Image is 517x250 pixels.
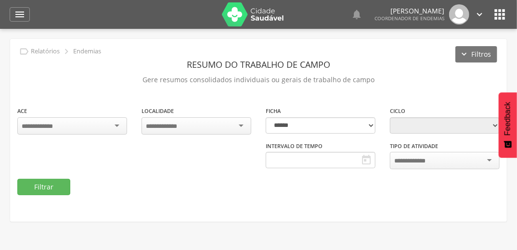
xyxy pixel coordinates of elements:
[375,8,444,14] p: [PERSON_NAME]
[19,46,29,57] i: 
[504,102,512,136] span: Feedback
[492,7,507,22] i: 
[142,107,174,115] label: Localidade
[351,9,362,20] i: 
[351,4,362,25] a: 
[474,4,485,25] a: 
[390,142,438,150] label: Tipo de Atividade
[14,9,26,20] i: 
[375,15,444,22] span: Coordenador de Endemias
[31,48,60,55] p: Relatórios
[499,92,517,158] button: Feedback - Mostrar pesquisa
[73,48,101,55] p: Endemias
[266,142,323,150] label: Intervalo de Tempo
[17,107,27,115] label: ACE
[10,7,30,22] a: 
[17,73,500,87] p: Gere resumos consolidados individuais ou gerais de trabalho de campo
[474,9,485,20] i: 
[17,179,70,195] button: Filtrar
[361,154,372,166] i: 
[266,107,281,115] label: Ficha
[61,46,72,57] i: 
[17,56,500,73] header: Resumo do Trabalho de Campo
[390,107,405,115] label: Ciclo
[455,46,497,62] button: Filtros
